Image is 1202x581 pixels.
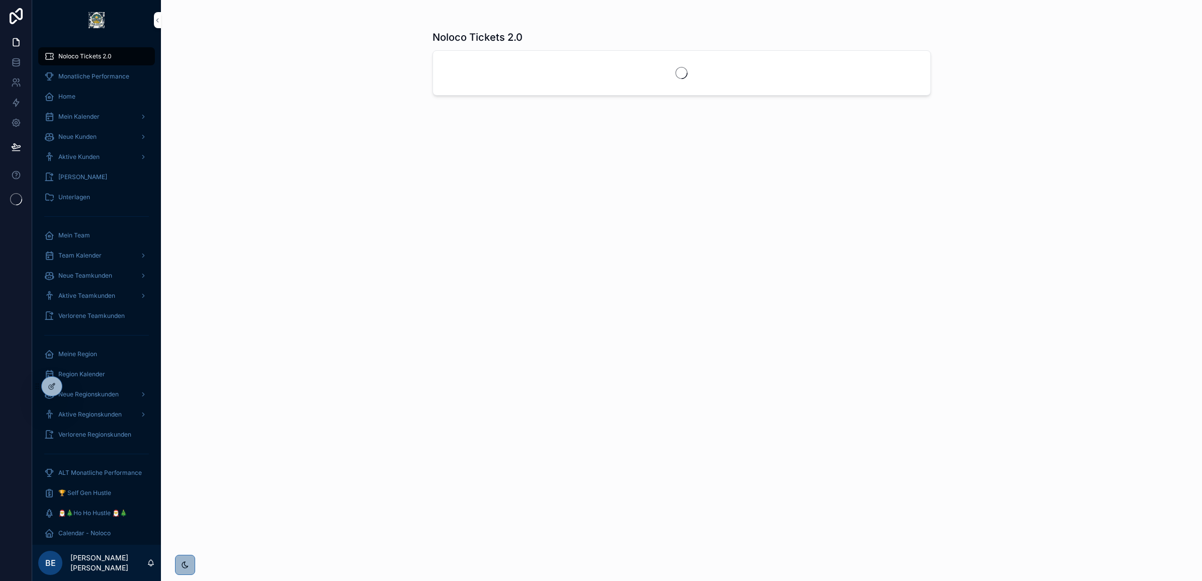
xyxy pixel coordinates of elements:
a: Mein Team [38,226,155,244]
span: ALT Monatliche Performance [58,469,142,477]
span: Calendar - Noloco [58,529,111,537]
span: Unterlagen [58,193,90,201]
a: Verlorene Teamkunden [38,307,155,325]
span: BE [45,557,56,569]
img: App logo [89,12,105,28]
a: Neue Kunden [38,128,155,146]
span: 🏆 Self Gen Hustle [58,489,111,497]
span: Home [58,93,75,101]
div: scrollable content [32,40,161,545]
a: ALT Monatliche Performance [38,464,155,482]
a: 🎅🎄Ho Ho Hustle 🎅🎄 [38,504,155,522]
span: Meine Region [58,350,97,358]
span: Monatliche Performance [58,72,129,80]
a: Region Kalender [38,365,155,383]
span: Aktive Teamkunden [58,292,115,300]
a: Neue Regionskunden [38,385,155,403]
a: [PERSON_NAME] [38,168,155,186]
p: [PERSON_NAME] [PERSON_NAME] [70,553,147,573]
span: Neue Teamkunden [58,272,112,280]
span: Neue Kunden [58,133,97,141]
a: Aktive Teamkunden [38,287,155,305]
span: Verlorene Regionskunden [58,431,131,439]
a: Meine Region [38,345,155,363]
a: Team Kalender [38,246,155,265]
h1: Noloco Tickets 2.0 [433,30,523,44]
a: Monatliche Performance [38,67,155,86]
a: Aktive Regionskunden [38,405,155,424]
a: Mein Kalender [38,108,155,126]
span: Neue Regionskunden [58,390,119,398]
span: Verlorene Teamkunden [58,312,125,320]
span: 🎅🎄Ho Ho Hustle 🎅🎄 [58,509,127,517]
span: Mein Team [58,231,90,239]
a: Home [38,88,155,106]
a: Unterlagen [38,188,155,206]
span: [PERSON_NAME] [58,173,107,181]
a: Noloco Tickets 2.0 [38,47,155,65]
span: Aktive Kunden [58,153,100,161]
span: Mein Kalender [58,113,100,121]
a: 🏆 Self Gen Hustle [38,484,155,502]
a: Aktive Kunden [38,148,155,166]
a: Calendar - Noloco [38,524,155,542]
span: Aktive Regionskunden [58,410,122,419]
a: Neue Teamkunden [38,267,155,285]
span: Team Kalender [58,252,102,260]
a: Verlorene Regionskunden [38,426,155,444]
span: Noloco Tickets 2.0 [58,52,112,60]
span: Region Kalender [58,370,105,378]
